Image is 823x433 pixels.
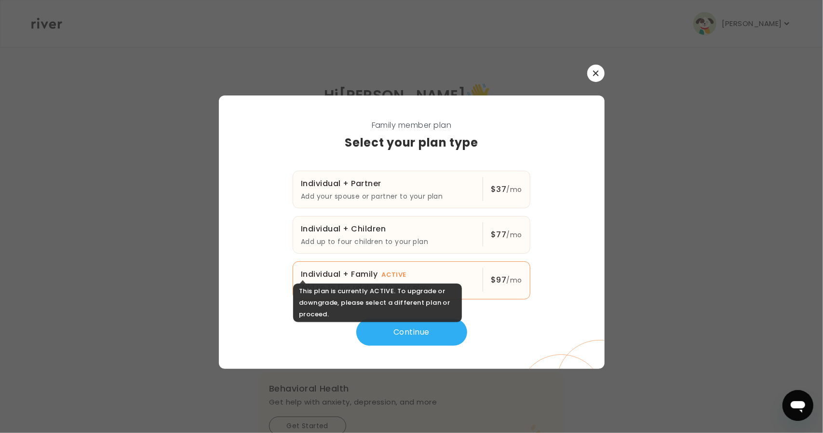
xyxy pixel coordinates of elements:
button: Individual + PartnerAdd your spouse or partner to your plan$37/mo [293,171,530,208]
span: Family member plan [242,119,581,132]
button: Continue [356,319,467,346]
div: /mo [491,228,522,242]
iframe: Button to launch messaging window [783,390,813,421]
div: /mo [491,273,522,287]
p: Add up to five relatives to your plan [301,282,475,293]
div: /mo [491,183,522,196]
button: Individual + ChildrenAdd up to four children to your plan$77/mo [293,216,530,254]
p: Individual + Partner [301,177,475,190]
p: Individual + Children [301,222,475,236]
p: Add up to four children to your plan [301,236,475,247]
span: ACTIVE [381,270,406,279]
strong: $ 97 [491,274,506,285]
h3: Select your plan type [242,134,581,151]
strong: $ 37 [491,184,506,195]
p: Individual + Family [301,268,475,282]
strong: $ 77 [491,229,506,240]
button: Individual + FamilyACTIVEAdd up to five relatives to your plan$97/mo [293,261,530,299]
p: Add your spouse or partner to your plan [301,190,475,202]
